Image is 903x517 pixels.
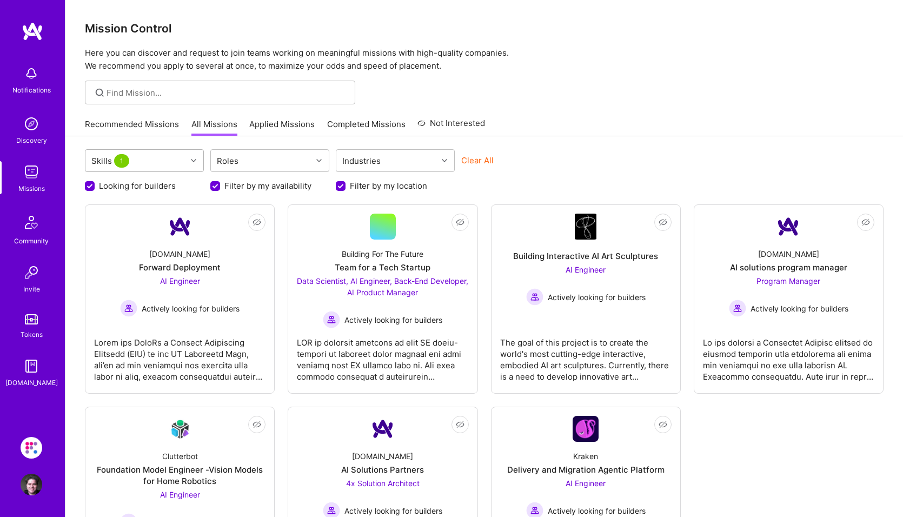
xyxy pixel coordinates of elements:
[456,420,464,429] i: icon EyeClosed
[167,416,193,442] img: Company Logo
[21,161,42,183] img: teamwork
[191,118,237,136] a: All Missions
[85,22,884,35] h3: Mission Control
[5,377,58,388] div: [DOMAIN_NAME]
[12,84,51,96] div: Notifications
[548,291,646,303] span: Actively looking for builders
[335,262,430,273] div: Team for a Tech Startup
[659,420,667,429] i: icon EyeClosed
[249,118,315,136] a: Applied Missions
[573,450,598,462] div: Kraken
[139,262,221,273] div: Forward Deployment
[191,158,196,163] i: icon Chevron
[297,328,468,382] div: LOR ip dolorsit ametcons ad elit SE doeiu-tempori ut laboreet dolor magnaal eni admi veniamq nost...
[417,117,485,136] a: Not Interested
[25,314,38,324] img: tokens
[775,214,801,240] img: Company Logo
[18,437,45,459] a: Evinced: Learning portal and AI content generation
[89,153,134,169] div: Skills
[21,474,42,495] img: User Avatar
[703,214,874,385] a: Company Logo[DOMAIN_NAME]AI solutions program managerProgram Manager Actively looking for builder...
[756,276,820,286] span: Program Manager
[21,329,43,340] div: Tokens
[142,303,240,314] span: Actively looking for builders
[566,479,606,488] span: AI Engineer
[575,214,596,240] img: Company Logo
[352,450,413,462] div: [DOMAIN_NAME]
[94,87,106,99] i: icon SearchGrey
[85,47,884,72] p: Here you can discover and request to join teams working on meaningful missions with high-quality ...
[456,218,464,227] i: icon EyeClosed
[162,450,198,462] div: Clutterbot
[160,276,200,286] span: AI Engineer
[442,158,447,163] i: icon Chevron
[85,118,179,136] a: Recommended Missions
[107,87,347,98] input: Find Mission...
[729,300,746,317] img: Actively looking for builders
[94,328,265,382] div: Lorem ips DoloRs a Consect Adipiscing Elitsedd (EIU) te inc UT Laboreetd Magn, ali’en ad min veni...
[730,262,847,273] div: AI solutions program manager
[21,113,42,135] img: discovery
[160,490,200,499] span: AI Engineer
[350,180,427,191] label: Filter by my location
[167,214,193,240] img: Company Logo
[120,300,137,317] img: Actively looking for builders
[461,155,494,166] button: Clear All
[99,180,176,191] label: Looking for builders
[253,218,261,227] i: icon EyeClosed
[323,311,340,328] img: Actively looking for builders
[21,437,42,459] img: Evinced: Learning portal and AI content generation
[346,479,420,488] span: 4x Solution Architect
[566,265,606,274] span: AI Engineer
[861,218,870,227] i: icon EyeClosed
[14,235,49,247] div: Community
[297,276,468,297] span: Data Scientist, AI Engineer, Back-End Developer, AI Product Manager
[344,314,442,326] span: Actively looking for builders
[573,416,599,442] img: Company Logo
[21,262,42,283] img: Invite
[341,464,424,475] div: AI Solutions Partners
[94,214,265,385] a: Company Logo[DOMAIN_NAME]Forward DeploymentAI Engineer Actively looking for buildersActively look...
[22,22,43,41] img: logo
[253,420,261,429] i: icon EyeClosed
[548,505,646,516] span: Actively looking for builders
[224,180,311,191] label: Filter by my availability
[703,328,874,382] div: Lo ips dolorsi a Consectet Adipisc elitsed do eiusmod temporin utla etdolorema ali enima min veni...
[214,153,241,169] div: Roles
[23,283,40,295] div: Invite
[21,355,42,377] img: guide book
[18,209,44,235] img: Community
[500,214,672,385] a: Company LogoBuilding Interactive AI Art SculpturesAI Engineer Actively looking for buildersActive...
[149,248,210,260] div: [DOMAIN_NAME]
[327,118,406,136] a: Completed Missions
[18,474,45,495] a: User Avatar
[114,154,129,168] span: 1
[94,464,265,487] div: Foundation Model Engineer -Vision Models for Home Robotics
[659,218,667,227] i: icon EyeClosed
[340,153,383,169] div: Industries
[513,250,658,262] div: Building Interactive AI Art Sculptures
[344,505,442,516] span: Actively looking for builders
[751,303,848,314] span: Actively looking for builders
[370,416,396,442] img: Company Logo
[21,63,42,84] img: bell
[500,328,672,382] div: The goal of this project is to create the world's most cutting-edge interactive, embodied AI art ...
[526,288,543,306] img: Actively looking for builders
[758,248,819,260] div: [DOMAIN_NAME]
[507,464,665,475] div: Delivery and Migration Agentic Platform
[342,248,423,260] div: Building For The Future
[316,158,322,163] i: icon Chevron
[16,135,47,146] div: Discovery
[18,183,45,194] div: Missions
[297,214,468,385] a: Building For The FutureTeam for a Tech StartupData Scientist, AI Engineer, Back-End Developer, AI...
